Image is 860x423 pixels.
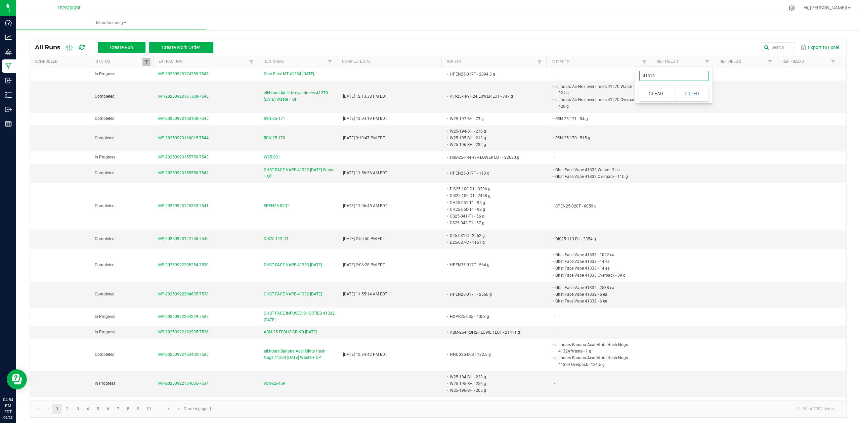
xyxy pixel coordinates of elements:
li: W25-196-BH - 232 g [449,141,534,148]
a: Page 10 [144,404,154,414]
a: Ref Field 1Sortable [657,59,703,64]
inline-svg: Manufacturing [5,63,12,69]
span: Completed [95,136,115,140]
span: Manufacturing [16,20,206,26]
a: Filter [766,58,774,66]
a: Filter [829,58,837,66]
li: Ghst Face Vape 41333 Overpack - 39 g [554,272,639,279]
li: D25-081-C - 2962 g [449,232,534,239]
kendo-pager: Current page: 1 [30,401,846,418]
li: Ghst Face Vape 41332 Overpack - 110 g [554,173,639,180]
span: MP-20250923125333-7541 [158,203,209,208]
li: HPEN25-017T - 564 g [449,262,534,268]
li: W25-194-BH - 216 g [449,128,534,135]
a: ExtractionSortable [159,59,247,64]
a: Go to the next page [164,404,174,414]
li: Ghst Face Vape 41332 Waste - 3 ea [554,167,639,173]
td: - [550,151,656,164]
span: GHST FACE VAPE 41332 [DATE] Waste + OP [264,167,335,180]
span: [DATE] 12:34:42 PM EDT [343,352,387,357]
span: [DATE] 2:06:28 PM EDT [343,263,385,267]
span: DIS25-113-D1 [264,236,289,242]
inline-svg: Inventory [5,92,12,98]
span: Go to the next page [166,406,172,412]
span: In Progress [95,72,115,76]
li: DIS25-106-D1 - 2468 g [449,192,534,199]
li: CH25-060-T1 - 93 g [449,206,534,213]
span: Completed [95,236,115,241]
span: MP-20250922182935-7536 [158,330,209,334]
li: W25-187-BH - 469 g [449,399,534,406]
span: Completed [95,292,115,296]
span: Completed [95,116,115,121]
span: In Progress [95,330,115,334]
span: MP-20250923155759-7543 [158,155,209,159]
li: all:hours Banana Acai Mints Hash Nugs 41324 Waste - 1 g [554,341,639,355]
li: SPEN25-020T - 6059 g [554,203,639,209]
li: W25-196-BH - 205 g [449,387,534,394]
button: Clear [639,86,673,101]
a: Run NameSortable [263,59,326,64]
span: [DATE] 12:04:19 PM EDT [343,116,387,121]
span: RSN-25-170 [264,135,285,141]
a: StatusSortable [96,59,142,64]
a: Page 4 [83,404,93,414]
li: ABM-25-FR8H2-FLOWER LOT - 21411 g [449,329,534,336]
span: MP-20250922205254-7539 [158,263,209,267]
li: HXPR25-035 - 4053 g [449,313,534,320]
span: W25-201 [264,154,280,160]
th: Outputs [546,56,651,68]
button: Filter [675,86,709,101]
li: HPEN25-017T - 2550 g [449,291,534,298]
span: [DATE] 2:59:50 PM EDT [343,236,385,241]
span: Ghst Face MT 41334 [DATE] [264,71,314,77]
li: RSN-25-171 - 54 g [554,115,639,122]
div: Manage settings [787,5,796,11]
inline-svg: Inbound [5,77,12,84]
span: MP-20250922204635-7538 [158,292,209,296]
li: Ghst Face Vape 41332 - 2538 ea [554,284,639,291]
a: Ref Field 3Sortable [782,59,829,64]
li: RSN-25-170 - 515 g [554,135,639,141]
a: Page 5 [93,404,103,414]
li: Ghst Face Vape 41333 - 1022 ea [554,251,639,258]
inline-svg: Reports [5,121,12,127]
div: All Runs [35,42,218,53]
span: RSN-25-169 [264,380,285,387]
span: MP-20250923174759-7547 [158,72,209,76]
a: Page 1 [52,404,62,414]
span: [DATE] 12:13:38 PM EDT [343,94,387,99]
inline-svg: Analytics [5,34,12,41]
li: W25-194-BH - 228 g [449,374,534,380]
li: AIR-25-FR9H2-FLOWER LOT - 747 g [449,93,534,100]
span: Create Work Order [162,45,200,50]
span: Completed [95,203,115,208]
li: Ghst Face Vape 41333 - 14 ea [554,265,639,272]
a: Page 7 [113,404,123,414]
span: In Progress [95,155,115,159]
span: GHST FACE VAPE 41332 [DATE] [264,291,322,297]
span: Theraplant [57,5,81,11]
span: ABM-25-FR8H2 GRIND [DATE] [264,329,317,335]
span: SPEN25-020T [264,203,289,209]
span: Go to the last page [176,406,182,412]
li: D25-087-C - 1151 g [449,239,534,246]
li: all:hours Banana Acai Mints Hash Nugs 41324 Overpack - 131.5 g [554,355,639,368]
p: 09/23 [3,415,13,420]
a: Filter [703,58,711,66]
span: Completed [95,94,115,99]
li: Ghst Face Vape 41333 - 14 ea [554,258,639,265]
li: HSB-25-FR4H3-FLOWER LOT - 22630 g [449,154,534,161]
li: CS25-041-T1 - 56 g [449,213,534,220]
span: MP-20250923160015-7544 [158,136,209,140]
span: MP-20250922154005-7534 [158,381,209,386]
a: Page 9 [133,404,143,414]
a: Filter [640,58,648,66]
a: Page 11 [154,404,164,414]
span: [DATE] 11:56:36 AM EDT [343,171,387,175]
span: Hi, [PERSON_NAME]! [804,5,847,10]
td: - [550,326,656,339]
span: In Progress [95,381,115,386]
span: In Progress [95,314,115,319]
span: [DATE] 11:06:45 AM EDT [343,203,387,208]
